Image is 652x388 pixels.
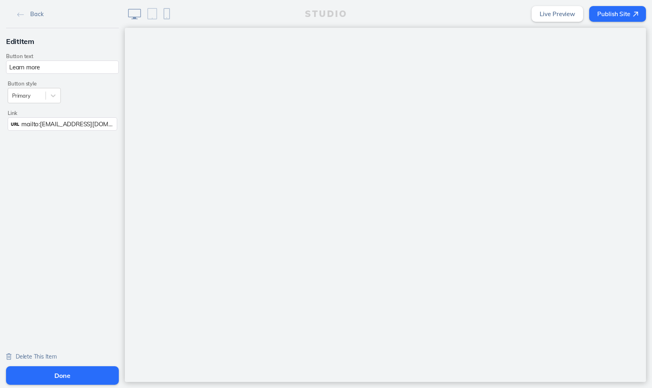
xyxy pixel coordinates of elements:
[11,122,19,127] span: URL
[6,34,119,49] div: Edit Item
[633,12,638,17] img: icon-arrow-ne@2x.png
[532,6,583,22] a: Live Preview
[164,8,170,19] img: icon-phone@2x.png
[21,120,431,128] span: mailto:[EMAIL_ADDRESS][DOMAIN_NAME]?subject=I’m%20interested%20in%20learning%20about%20the%20West...
[589,6,646,22] button: Publish Site
[6,353,12,360] img: icon-trash@2x.png
[8,110,117,116] label: Link
[6,366,119,385] button: Done
[30,10,43,18] span: Back
[6,53,119,59] label: Button text
[8,81,61,87] label: Button style
[17,13,24,17] img: icon-back-arrow@2x.png
[128,9,141,19] img: icon-desktop@2x.png
[147,8,157,19] img: icon-tablet@2x.png
[16,353,57,360] span: Delete This Item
